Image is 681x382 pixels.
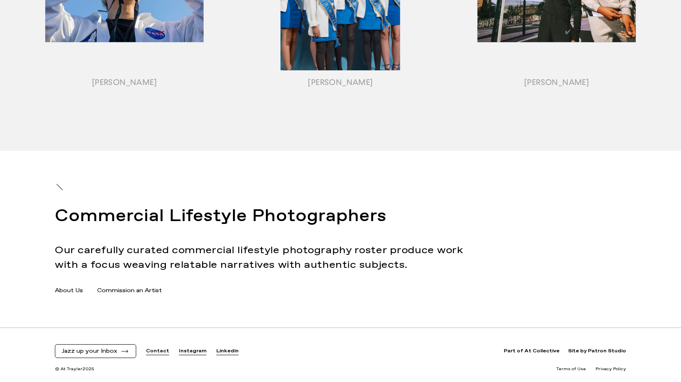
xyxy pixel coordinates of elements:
button: Jazz up your Inbox [62,348,129,355]
a: Linkedin [216,348,239,355]
a: Terms of Use [556,366,586,372]
a: Part of At Collective [504,348,559,355]
a: Commission an Artist [97,286,162,295]
p: Our carefully curated commercial lifestyle photography roster produce work with a focus weaving r... [55,243,487,272]
a: Privacy Policy [596,366,626,372]
h2: Commercial Lifestyle Photographers [55,204,487,229]
a: Site by Patron Studio [568,348,626,355]
span: © At Trayler 2025 [55,366,94,372]
a: About Us [55,286,83,295]
a: Instagram [179,348,207,355]
a: Contact [146,348,169,355]
span: Jazz up your Inbox [62,348,117,355]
